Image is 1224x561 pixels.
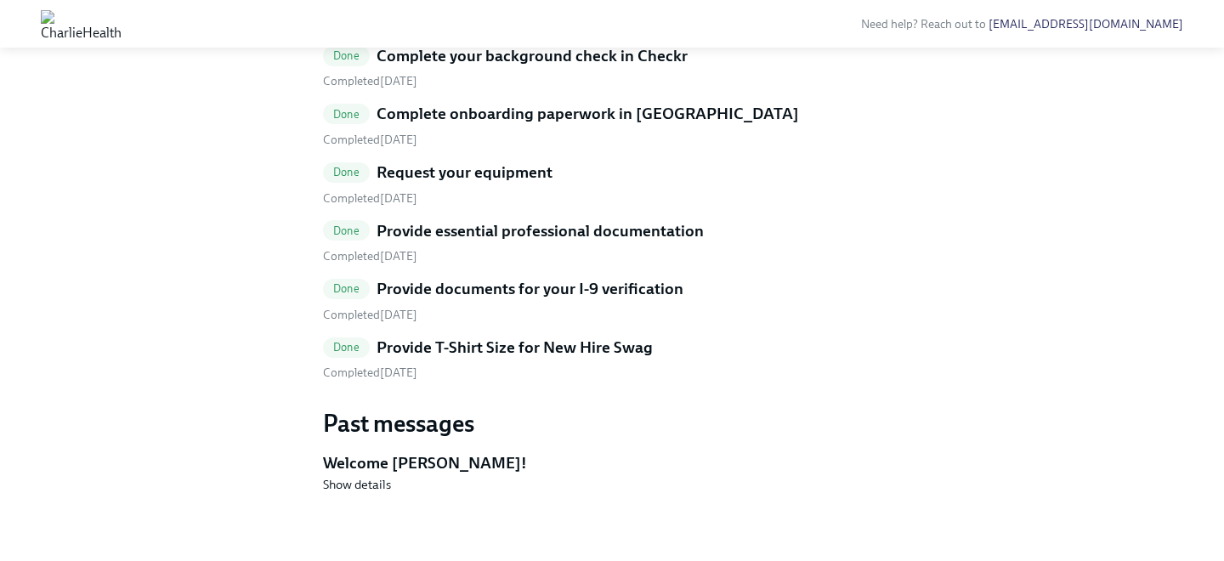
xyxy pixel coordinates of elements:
[323,220,901,265] a: DoneProvide essential professional documentation Completed[DATE]
[323,249,417,263] span: Wednesday, August 20th 2025, 10:33 am
[323,191,417,206] span: Wednesday, August 20th 2025, 10:22 am
[323,224,370,237] span: Done
[323,49,370,62] span: Done
[323,337,901,382] a: DoneProvide T-Shirt Size for New Hire Swag Completed[DATE]
[377,220,704,242] h5: Provide essential professional documentation
[323,308,417,322] span: Wednesday, August 20th 2025, 10:30 am
[323,365,417,380] span: Wednesday, August 20th 2025, 10:18 am
[377,103,799,125] h5: Complete onboarding paperwork in [GEOGRAPHIC_DATA]
[41,10,122,37] img: CharlieHealth
[377,278,683,300] h5: Provide documents for your I-9 verification
[323,166,370,178] span: Done
[323,452,901,474] h5: Welcome [PERSON_NAME]!
[323,103,901,148] a: DoneComplete onboarding paperwork in [GEOGRAPHIC_DATA] Completed[DATE]
[377,45,688,67] h5: Complete your background check in Checkr
[861,17,1183,31] span: Need help? Reach out to
[377,337,653,359] h5: Provide T-Shirt Size for New Hire Swag
[323,74,417,88] span: Wednesday, August 20th 2025, 10:16 am
[323,408,901,439] h3: Past messages
[323,476,391,493] button: Show details
[323,282,370,295] span: Done
[323,45,901,90] a: DoneComplete your background check in Checkr Completed[DATE]
[377,161,552,184] h5: Request your equipment
[323,341,370,354] span: Done
[323,278,901,323] a: DoneProvide documents for your I-9 verification Completed[DATE]
[323,108,370,121] span: Done
[323,161,901,207] a: DoneRequest your equipment Completed[DATE]
[323,133,417,147] span: Thursday, August 21st 2025, 10:35 am
[989,17,1183,31] a: [EMAIL_ADDRESS][DOMAIN_NAME]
